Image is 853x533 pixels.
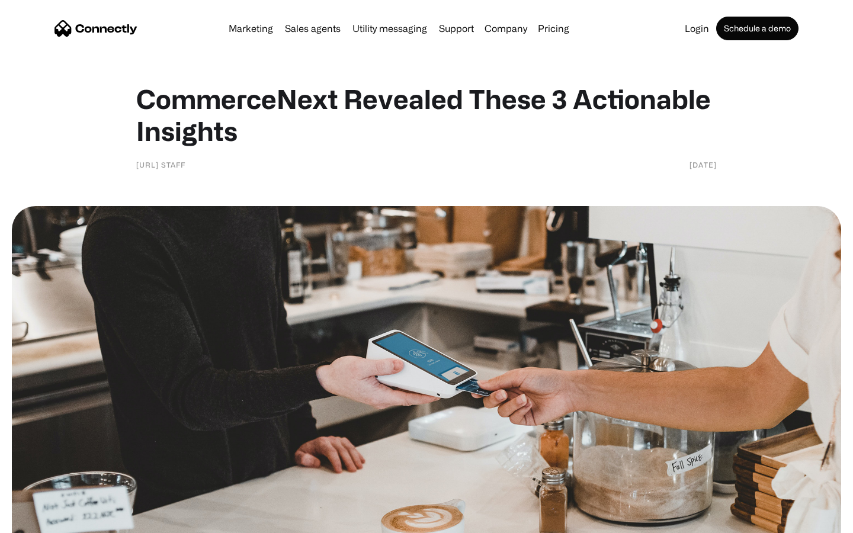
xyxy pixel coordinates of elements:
[280,24,345,33] a: Sales agents
[348,24,432,33] a: Utility messaging
[434,24,479,33] a: Support
[716,17,799,40] a: Schedule a demo
[136,159,185,171] div: [URL] Staff
[136,83,717,147] h1: CommerceNext Revealed These 3 Actionable Insights
[680,24,714,33] a: Login
[485,20,527,37] div: Company
[690,159,717,171] div: [DATE]
[224,24,278,33] a: Marketing
[533,24,574,33] a: Pricing
[24,512,71,529] ul: Language list
[12,512,71,529] aside: Language selected: English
